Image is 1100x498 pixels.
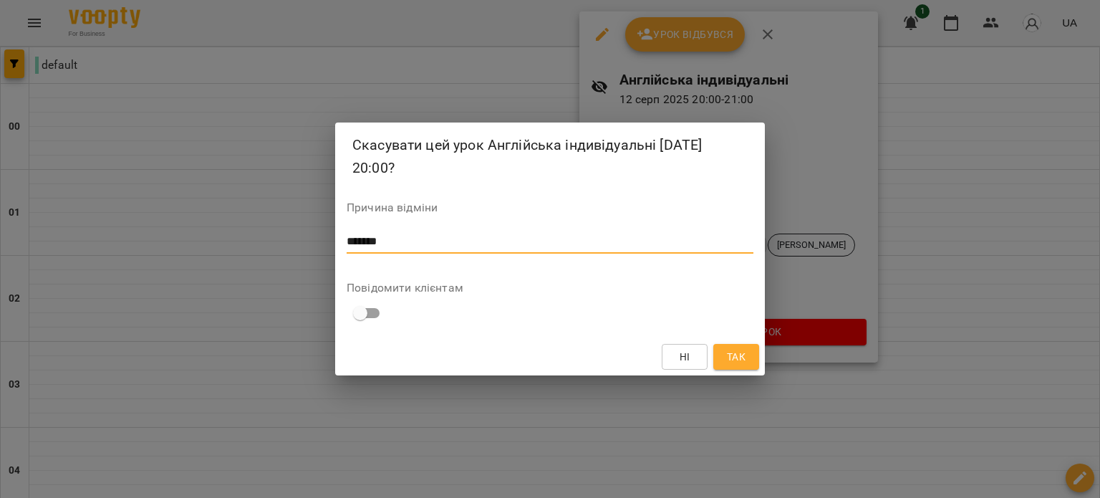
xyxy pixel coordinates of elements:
label: Повідомити клієнтам [347,282,753,294]
button: Ні [662,344,708,370]
h2: Скасувати цей урок Англійська індивідуальні [DATE] 20:00? [352,134,748,179]
span: Так [727,348,746,365]
button: Так [713,344,759,370]
label: Причина відміни [347,202,753,214]
span: Ні [680,348,690,365]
